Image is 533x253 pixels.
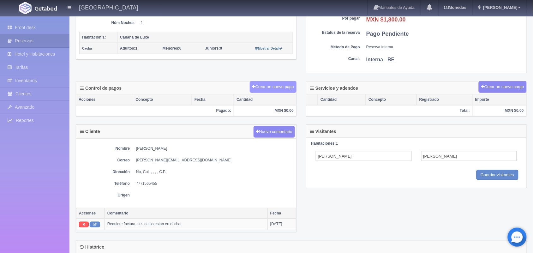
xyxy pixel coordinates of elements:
[141,20,288,26] dd: 1
[192,94,234,105] th: Fecha
[482,5,518,10] span: [PERSON_NAME]
[310,86,358,91] h4: Servicios y adendos
[366,57,395,62] b: Interna - BE
[136,146,293,151] dd: [PERSON_NAME]
[205,46,222,51] span: 0
[366,31,409,37] b: Pago Pendiente
[79,146,130,151] dt: Nombre
[309,45,360,50] dt: Método de Pago
[444,5,466,10] b: Monedas
[309,56,360,62] dt: Canal:
[82,47,92,50] small: Caoba
[136,158,293,163] dd: [PERSON_NAME][EMAIL_ADDRESS][DOMAIN_NAME]
[255,47,283,50] small: Mostrar Detalle
[205,46,220,51] strong: Juniors:
[421,151,517,161] input: Apellidos del Adulto
[80,129,100,134] h4: Cliente
[254,126,295,138] button: Nuevo comentario
[79,181,130,186] dt: Teléfono
[120,46,137,51] span: 1
[136,181,293,186] dd: 7771565455
[311,141,522,146] div: 1
[311,141,336,146] strong: Habitaciones:
[117,32,293,43] th: Cabaña de Luxe
[318,94,366,105] th: Cantidad
[316,151,412,161] input: Nombre del Adulto
[479,81,527,93] button: Crear un nuevo cargo
[105,208,268,219] th: Comentario
[476,170,519,180] input: Guardar visitantes
[309,30,360,35] dt: Estatus de la reserva
[268,208,296,219] th: Fecha
[120,46,135,51] strong: Adultos:
[79,169,130,175] dt: Dirección
[473,94,526,105] th: Importe
[310,129,336,134] h4: Visitantes
[79,3,138,11] h4: [GEOGRAPHIC_DATA]
[76,94,133,105] th: Acciones
[79,158,130,163] dt: Correo
[84,20,135,26] dt: Núm Noches
[309,16,360,21] dt: Por pagar
[366,45,523,50] dd: Reserva Interna
[76,105,234,116] th: Pagado:
[473,105,526,116] th: MXN $0.00
[306,105,473,116] th: Total:
[417,94,473,105] th: Registrado
[255,46,283,51] a: Mostrar Detalle
[163,46,179,51] strong: Menores:
[80,86,122,91] h4: Control de pagos
[250,81,296,93] button: Crear un nuevo pago
[234,94,296,105] th: Cantidad
[79,193,130,198] dt: Origen
[366,16,406,23] b: MXN $1,800.00
[105,219,268,230] td: Requiere factura, sus datos estan en el chat
[80,245,105,250] h4: Histórico
[76,208,105,219] th: Acciones
[19,2,32,14] img: Getabed
[366,94,417,105] th: Concepto
[35,6,57,11] img: Getabed
[133,94,192,105] th: Concepto
[136,169,293,175] dd: No, Col. , , , , C.P.
[163,46,182,51] span: 0
[268,219,296,230] td: [DATE]
[82,35,106,39] b: Habitación 1:
[234,105,296,116] th: MXN $0.00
